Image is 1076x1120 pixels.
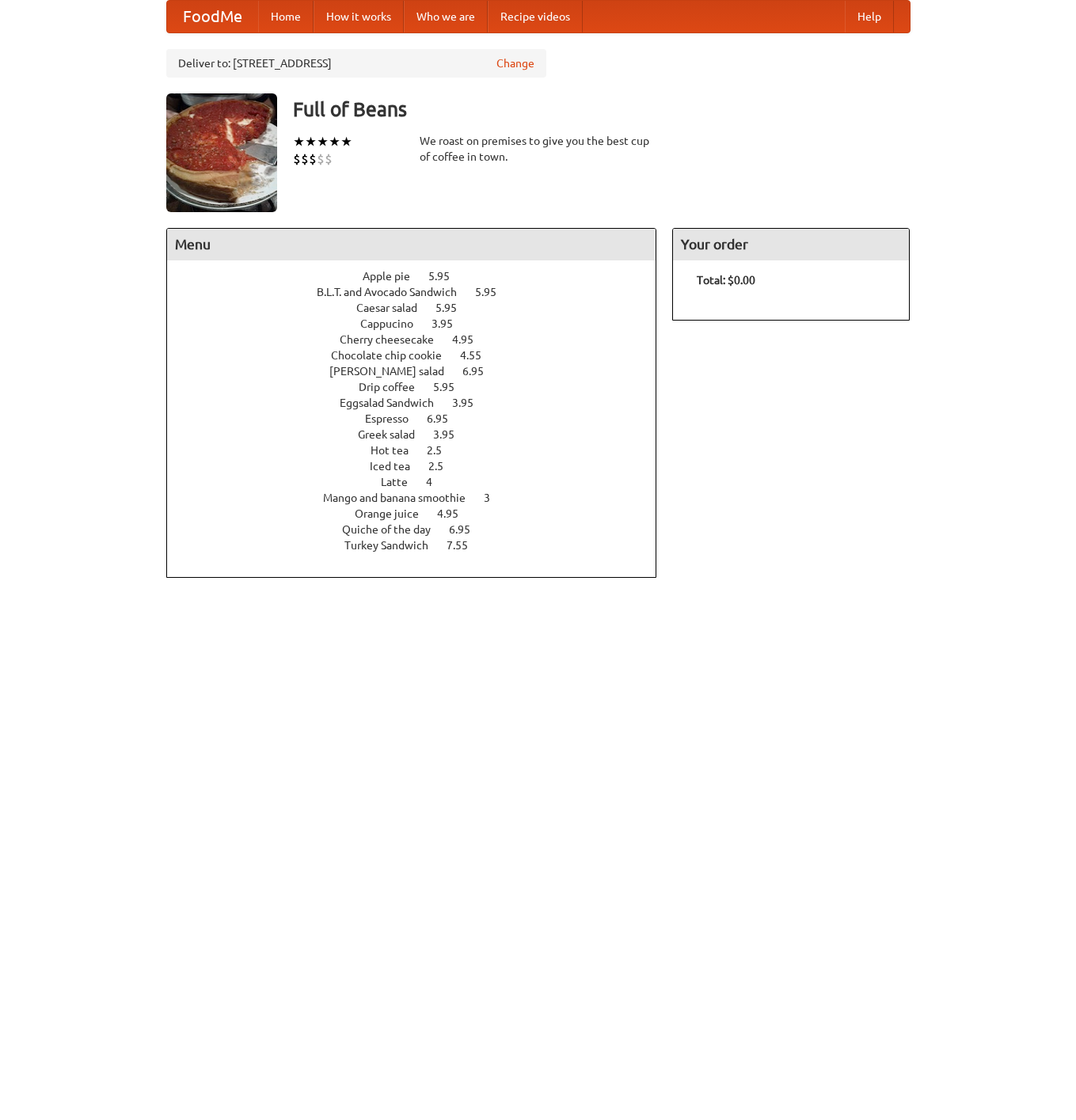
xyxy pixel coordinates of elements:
span: Apple pie [363,270,426,283]
span: Caesar salad [356,302,433,314]
span: 2.5 [428,460,459,473]
li: ★ [305,133,317,150]
a: Help [845,1,894,32]
span: 4 [426,476,448,488]
li: $ [325,150,333,168]
span: Eggsalad Sandwich [340,397,450,409]
a: Quiche of the day 6.95 [342,523,500,536]
a: FoodMe [167,1,258,32]
span: Latte [381,476,424,488]
a: Orange juice 4.95 [355,507,488,520]
li: ★ [329,133,340,150]
span: Orange juice [355,507,435,520]
a: B.L.T. and Avocado Sandwich 5.95 [317,286,526,298]
span: 2.5 [427,444,458,457]
span: 7.55 [447,539,484,552]
span: Drip coffee [359,381,431,393]
a: Hot tea 2.5 [371,444,471,457]
a: How it works [314,1,404,32]
a: Turkey Sandwich 7.55 [344,539,497,552]
a: Home [258,1,314,32]
li: ★ [340,133,352,150]
span: Iced tea [370,460,426,473]
b: Total: $0.00 [697,274,755,287]
a: Mango and banana smoothie 3 [323,492,519,504]
span: Greek salad [358,428,431,441]
span: Chocolate chip cookie [331,349,458,362]
li: $ [317,150,325,168]
a: Greek salad 3.95 [358,428,484,441]
span: 4.95 [452,333,489,346]
span: 3.95 [452,397,489,409]
a: Espresso 6.95 [365,412,477,425]
a: Cherry cheesecake 4.95 [340,333,503,346]
span: 3.95 [433,428,470,441]
a: Chocolate chip cookie 4.55 [331,349,511,362]
a: Cappucino 3.95 [360,317,482,330]
span: Cappucino [360,317,429,330]
span: 3 [484,492,506,504]
a: Change [496,55,534,71]
h3: Full of Beans [293,93,911,125]
a: Latte 4 [381,476,462,488]
span: 6.95 [427,412,464,425]
a: Apple pie 5.95 [363,270,479,283]
li: ★ [293,133,305,150]
li: ★ [317,133,329,150]
span: 3.95 [432,317,469,330]
span: 4.55 [460,349,497,362]
a: Recipe videos [488,1,583,32]
a: Iced tea 2.5 [370,460,473,473]
div: Deliver to: [STREET_ADDRESS] [166,49,546,78]
span: B.L.T. and Avocado Sandwich [317,286,473,298]
span: 6.95 [462,365,500,378]
span: Turkey Sandwich [344,539,444,552]
a: Who we are [404,1,488,32]
a: Caesar salad 5.95 [356,302,486,314]
li: $ [301,150,309,168]
span: Cherry cheesecake [340,333,450,346]
h4: Menu [167,229,656,260]
a: Eggsalad Sandwich 3.95 [340,397,503,409]
h4: Your order [673,229,909,260]
span: 5.95 [433,381,470,393]
span: 5.95 [475,286,512,298]
span: 5.95 [428,270,466,283]
span: 6.95 [449,523,486,536]
a: Drip coffee 5.95 [359,381,484,393]
a: [PERSON_NAME] salad 6.95 [329,365,513,378]
span: 4.95 [437,507,474,520]
li: $ [293,150,301,168]
span: [PERSON_NAME] salad [329,365,460,378]
li: $ [309,150,317,168]
span: Mango and banana smoothie [323,492,481,504]
span: Quiche of the day [342,523,447,536]
img: angular.jpg [166,93,277,212]
span: Hot tea [371,444,424,457]
span: 5.95 [435,302,473,314]
span: Espresso [365,412,424,425]
div: We roast on premises to give you the best cup of coffee in town. [420,133,657,165]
